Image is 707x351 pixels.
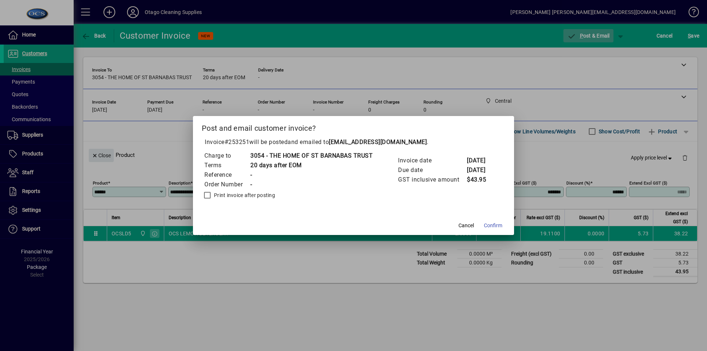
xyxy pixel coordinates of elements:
b: [EMAIL_ADDRESS][DOMAIN_NAME] [329,138,427,145]
td: Due date [398,165,467,175]
button: Cancel [454,219,478,232]
td: Order Number [204,180,250,189]
p: Invoice will be posted . [202,138,505,147]
label: Print invoice after posting [212,192,275,199]
td: - [250,180,373,189]
span: Cancel [458,222,474,229]
td: GST inclusive amount [398,175,467,185]
td: [DATE] [467,165,496,175]
td: $43.95 [467,175,496,185]
td: [DATE] [467,156,496,165]
span: #253251 [225,138,250,145]
td: 20 days after EOM [250,161,373,170]
span: and emailed to [288,138,427,145]
td: Charge to [204,151,250,161]
td: 3054 - THE HOME OF ST BARNABAS TRUST [250,151,373,161]
span: Confirm [484,222,502,229]
td: Terms [204,161,250,170]
h2: Post and email customer invoice? [193,116,514,137]
td: Reference [204,170,250,180]
td: - [250,170,373,180]
button: Confirm [481,219,505,232]
td: Invoice date [398,156,467,165]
